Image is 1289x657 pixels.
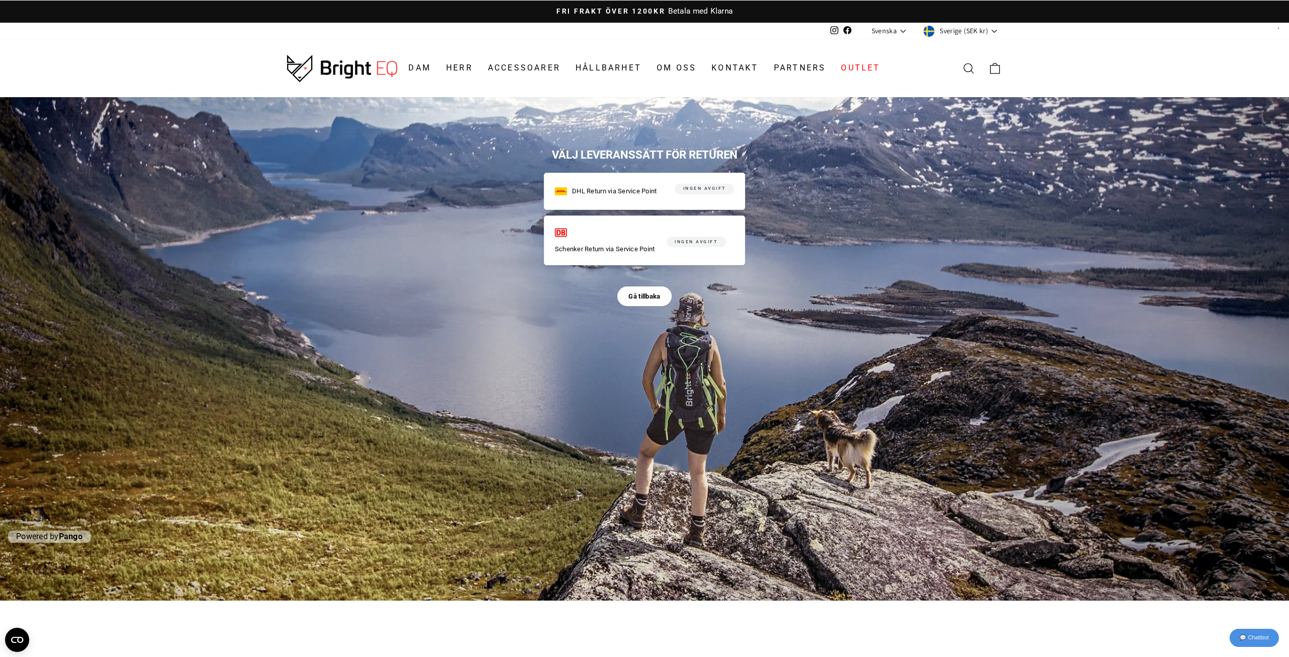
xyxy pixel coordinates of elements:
[572,186,657,196] p: DHL Return via Service Point
[555,185,567,197] img: dhl.svg
[401,58,439,79] a: Dam
[617,286,671,306] button: Gå tillbaka
[649,58,704,79] a: Om oss
[480,58,568,79] a: Accessoarer
[568,58,649,79] a: Hållbarhet
[921,23,1002,39] button: Sverige (SEK kr)
[666,7,733,16] span: Betala med Klarna
[544,148,745,162] h1: Välj leveranssätt för returen
[704,58,766,79] a: Kontakt
[869,23,911,38] button: Svenska
[766,58,834,79] a: Partners
[555,227,567,239] img: schenker.svg
[833,58,888,79] a: Outlet
[59,532,83,541] a: Pango
[401,58,888,79] ul: Primary
[872,26,897,36] span: Svenska
[556,7,666,15] span: Fri frakt över 1200kr
[935,26,988,36] span: Sverige (SEK kr)
[8,531,91,543] p: Powered by
[1230,629,1279,647] div: 💬 Chattbot
[439,58,480,79] a: Herr
[675,237,718,247] span: Ingen avgift
[628,287,661,306] span: Gå tillbaka
[683,184,726,194] span: Ingen avgift
[5,628,29,652] button: Open CMP widget
[555,244,655,254] p: Schenker Return via Service Point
